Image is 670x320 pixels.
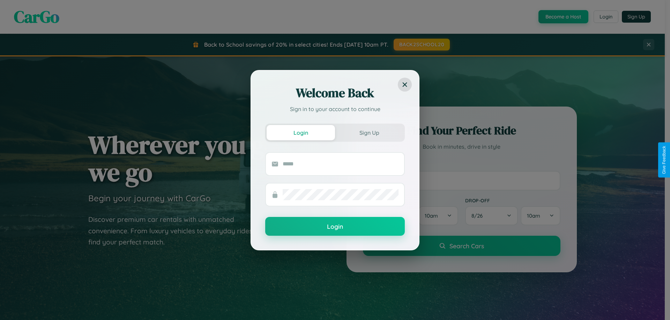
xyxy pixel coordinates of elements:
[265,105,405,113] p: Sign in to your account to continue
[265,85,405,101] h2: Welcome Back
[265,217,405,236] button: Login
[662,146,667,174] div: Give Feedback
[335,125,403,140] button: Sign Up
[267,125,335,140] button: Login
